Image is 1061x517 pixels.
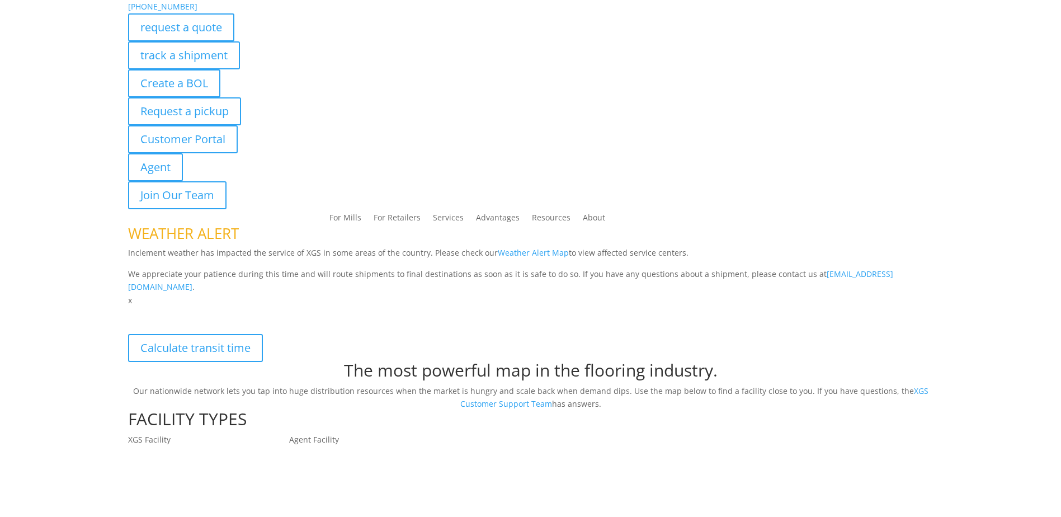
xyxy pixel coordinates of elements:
a: Request a pickup [128,97,241,125]
a: For Mills [329,214,361,226]
p: XGS Distribution Network [128,307,933,334]
span: WEATHER ALERT [128,223,239,243]
a: Advantages [476,214,520,226]
p: x [128,294,933,307]
a: Weather Alert Map [498,247,569,258]
a: Calculate transit time [128,334,263,362]
a: request a quote [128,13,234,41]
a: About [583,214,605,226]
p: Our nationwide network lets you tap into huge distribution resources when the market is hungry an... [128,384,933,411]
p: XGS Facility [128,433,289,446]
h1: The most powerful map in the flooring industry. [128,362,933,384]
a: Create a BOL [128,69,220,97]
p: Inclement weather has impacted the service of XGS in some areas of the country. Please check our ... [128,246,933,267]
a: Agent [128,153,183,181]
a: Services [433,214,464,226]
p: Agent Facility [289,433,450,446]
a: Join Our Team [128,181,227,209]
a: For Retailers [374,214,421,226]
a: track a shipment [128,41,240,69]
p: We appreciate your patience during this time and will route shipments to final destinations as so... [128,267,933,294]
a: Resources [532,214,570,226]
h1: FACILITY TYPES [128,411,933,433]
a: Customer Portal [128,125,238,153]
a: [PHONE_NUMBER] [128,1,197,12]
